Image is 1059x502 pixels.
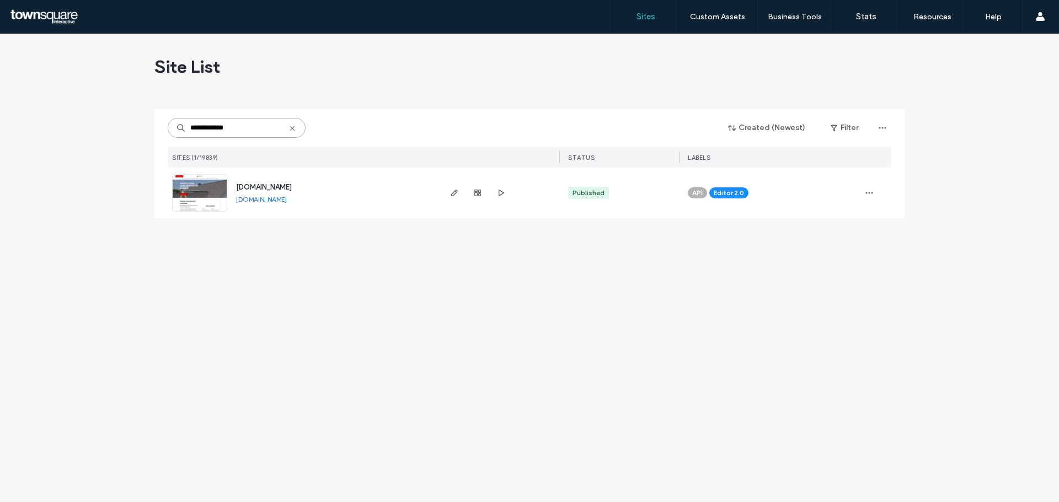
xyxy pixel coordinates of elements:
[690,12,745,21] label: Custom Assets
[236,195,287,203] a: [DOMAIN_NAME]
[714,188,744,198] span: Editor 2.0
[154,56,220,78] span: Site List
[236,183,292,191] a: [DOMAIN_NAME]
[637,12,655,21] label: Sites
[573,188,605,198] div: Published
[172,154,218,161] span: SITES (1/19839)
[820,119,869,137] button: Filter
[856,12,876,21] label: Stats
[768,12,822,21] label: Business Tools
[568,154,595,161] span: STATUS
[688,154,710,161] span: LABELS
[692,188,703,198] span: API
[985,12,1002,21] label: Help
[913,12,951,21] label: Resources
[719,119,815,137] button: Created (Newest)
[25,8,47,18] span: Help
